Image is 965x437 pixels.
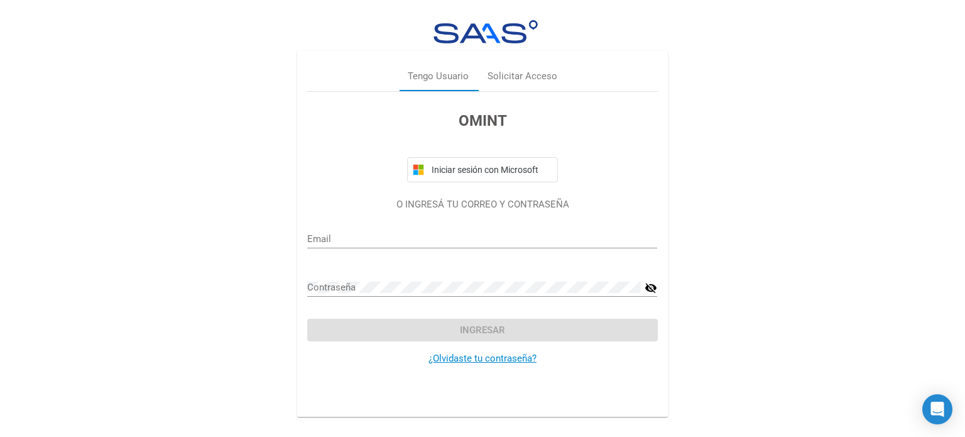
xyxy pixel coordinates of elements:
mat-icon: visibility_off [645,280,657,296]
button: Ingresar [307,319,657,341]
div: Open Intercom Messenger [922,394,952,424]
div: Tengo Usuario [408,69,469,84]
div: Solicitar Acceso [488,69,557,84]
span: Iniciar sesión con Microsoft [429,165,552,175]
button: Iniciar sesión con Microsoft [407,157,558,182]
span: Ingresar [460,324,505,336]
h3: OMINT [307,109,657,132]
a: ¿Olvidaste tu contraseña? [428,353,537,364]
p: O INGRESÁ TU CORREO Y CONTRASEÑA [307,197,657,212]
